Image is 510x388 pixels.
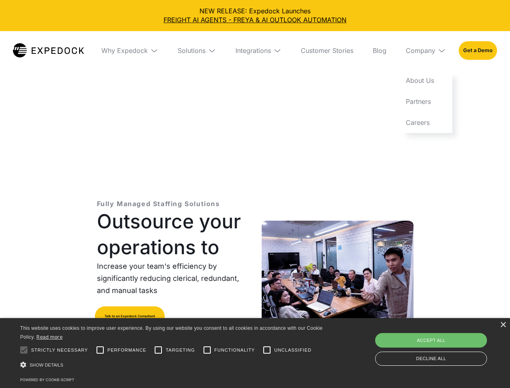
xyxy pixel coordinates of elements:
div: Integrations [229,31,288,70]
span: Targeting [166,347,195,354]
p: Increase your team's efficiency by significantly reducing clerical, redundant, and manual tasks [97,260,249,297]
nav: Company [399,70,452,133]
a: Partners [399,91,452,112]
span: Show details [29,363,63,367]
a: Blog [366,31,393,70]
a: Talk to an Expedock Consultant [95,306,165,327]
a: Customer Stories [294,31,360,70]
div: Integrations [235,46,271,55]
span: Strictly necessary [31,347,88,354]
a: Read more [36,334,63,340]
iframe: Chat Widget [376,301,510,388]
span: Unclassified [274,347,311,354]
a: Careers [399,112,452,133]
span: This website uses cookies to improve user experience. By using our website you consent to all coo... [20,325,323,340]
span: Performance [107,347,147,354]
h1: Outsource your operations to [97,209,249,260]
div: NEW RELEASE: Expedock Launches [6,6,504,25]
div: Why Expedock [101,46,148,55]
div: Solutions [171,31,222,70]
div: Why Expedock [95,31,165,70]
span: Functionality [214,347,255,354]
div: Company [406,46,435,55]
div: Company [399,31,452,70]
div: Solutions [178,46,206,55]
a: Get a Demo [459,41,497,60]
a: About Us [399,70,452,91]
a: FREIGHT AI AGENTS - FREYA & AI OUTLOOK AUTOMATION [6,15,504,24]
p: Fully Managed Staffing Solutions [97,199,220,209]
div: Show details [20,359,325,371]
a: Powered by cookie-script [20,377,74,382]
